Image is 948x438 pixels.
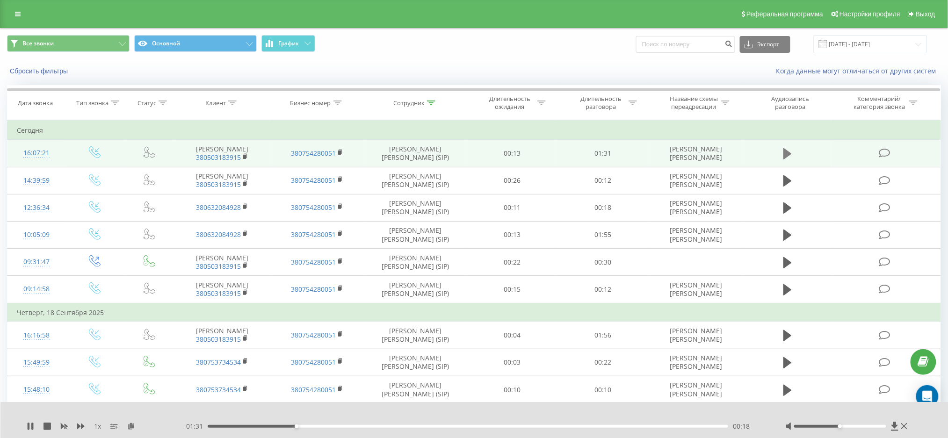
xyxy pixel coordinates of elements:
td: 00:04 [467,322,558,349]
td: [PERSON_NAME] [175,167,270,194]
span: Выход [916,10,935,18]
div: Аудиозапись разговора [760,95,821,111]
div: Accessibility label [295,424,298,428]
td: 00:18 [557,194,649,221]
a: 380753734534 [196,358,241,366]
td: [PERSON_NAME] [175,140,270,167]
div: Клиент [205,99,226,107]
div: Название схемы переадресации [669,95,719,111]
td: 00:22 [467,249,558,276]
td: 00:12 [557,276,649,303]
td: [PERSON_NAME] [175,249,270,276]
td: 01:31 [557,140,649,167]
td: [PERSON_NAME] [PERSON_NAME] (SIP) [364,194,466,221]
div: 15:48:10 [17,381,56,399]
span: Все звонки [22,40,54,47]
span: 00:18 [733,422,750,431]
td: 00:11 [467,194,558,221]
div: 16:16:58 [17,326,56,345]
a: 380503183915 [196,289,241,298]
td: [PERSON_NAME] [PERSON_NAME] (SIP) [364,249,466,276]
a: 380754280051 [291,285,336,294]
input: Поиск по номеру [636,36,735,53]
div: 12:36:34 [17,199,56,217]
span: - 01:31 [184,422,208,431]
div: 16:07:21 [17,144,56,162]
button: Сбросить фильтры [7,67,72,75]
td: [PERSON_NAME] [PERSON_NAME] [649,194,744,221]
td: [PERSON_NAME] [PERSON_NAME] (SIP) [364,376,466,403]
td: [PERSON_NAME] [PERSON_NAME] (SIP) [364,276,466,303]
a: 380754280051 [291,230,336,239]
div: 10:05:09 [17,226,56,244]
a: 380753734534 [196,385,241,394]
div: 15:49:59 [17,353,56,372]
div: Длительность ожидания [485,95,535,111]
td: [PERSON_NAME] [PERSON_NAME] (SIP) [364,140,466,167]
td: 00:12 [557,167,649,194]
td: 00:30 [557,249,649,276]
a: 380632084928 [196,230,241,239]
a: 380503183915 [196,262,241,271]
div: Accessibility label [839,424,842,428]
td: [PERSON_NAME] [PERSON_NAME] [649,276,744,303]
td: 00:13 [467,221,558,248]
td: [PERSON_NAME] [PERSON_NAME] (SIP) [364,167,466,194]
td: 00:22 [557,349,649,376]
button: График [261,35,315,52]
td: [PERSON_NAME] [175,276,270,303]
td: 01:56 [557,322,649,349]
td: [PERSON_NAME] [PERSON_NAME] [649,322,744,349]
td: 00:03 [467,349,558,376]
div: Комментарий/категория звонка [852,95,907,111]
a: 380754280051 [291,203,336,212]
td: [PERSON_NAME] [PERSON_NAME] (SIP) [364,322,466,349]
span: График [279,40,299,47]
td: [PERSON_NAME] [PERSON_NAME] (SIP) [364,221,466,248]
a: Когда данные могут отличаться от других систем [776,66,941,75]
td: [PERSON_NAME] [PERSON_NAME] [649,349,744,376]
div: Тип звонка [76,99,109,107]
a: 380503183915 [196,335,241,344]
span: Реферальная программа [746,10,823,18]
button: Экспорт [740,36,790,53]
div: Open Intercom Messenger [916,385,939,408]
div: 14:39:59 [17,172,56,190]
button: Все звонки [7,35,130,52]
a: 380503183915 [196,153,241,162]
div: Бизнес номер [290,99,331,107]
a: 380754280051 [291,149,336,158]
div: Длительность разговора [576,95,626,111]
td: [PERSON_NAME] [PERSON_NAME] [649,167,744,194]
div: Статус [137,99,156,107]
td: [PERSON_NAME] [PERSON_NAME] [649,140,744,167]
td: 00:10 [557,376,649,403]
td: 00:15 [467,276,558,303]
div: Дата звонка [18,99,53,107]
div: 09:31:47 [17,253,56,271]
td: 00:13 [467,140,558,167]
div: Сотрудник [393,99,425,107]
td: [PERSON_NAME] [PERSON_NAME] (SIP) [364,349,466,376]
a: 380754280051 [291,358,336,366]
td: [PERSON_NAME] [PERSON_NAME] [649,376,744,403]
td: [PERSON_NAME] [PERSON_NAME] [649,221,744,248]
a: 380754280051 [291,258,336,266]
td: Сегодня [7,121,941,140]
a: 380754280051 [291,330,336,339]
span: 1 x [94,422,101,431]
td: [PERSON_NAME] [175,322,270,349]
a: 380632084928 [196,203,241,212]
a: 380754280051 [291,385,336,394]
a: 380754280051 [291,176,336,185]
td: Четверг, 18 Сентября 2025 [7,303,941,322]
a: 380503183915 [196,180,241,189]
div: 09:14:58 [17,280,56,298]
button: Основной [134,35,257,52]
td: 00:10 [467,376,558,403]
td: 00:26 [467,167,558,194]
td: 01:55 [557,221,649,248]
span: Настройки профиля [839,10,900,18]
